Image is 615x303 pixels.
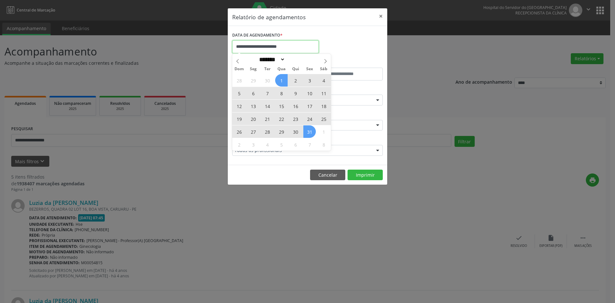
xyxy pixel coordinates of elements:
span: Outubro 16, 2025 [289,100,302,112]
span: Novembro 3, 2025 [247,138,259,151]
span: Setembro 28, 2025 [233,74,245,87]
span: Novembro 7, 2025 [303,138,316,151]
span: Outubro 23, 2025 [289,113,302,125]
span: Outubro 14, 2025 [261,100,274,112]
span: Outubro 31, 2025 [303,125,316,138]
select: Month [257,56,285,63]
span: Outubro 2, 2025 [289,74,302,87]
span: Outubro 10, 2025 [303,87,316,99]
span: Novembro 5, 2025 [275,138,288,151]
span: Outubro 20, 2025 [247,113,259,125]
span: Novembro 8, 2025 [317,138,330,151]
span: Novembro 2, 2025 [233,138,245,151]
button: Close [374,8,387,24]
span: Outubro 9, 2025 [289,87,302,99]
span: Sáb [317,67,331,71]
span: Outubro 1, 2025 [275,74,288,87]
span: Qui [289,67,303,71]
span: Outubro 7, 2025 [261,87,274,99]
span: Setembro 30, 2025 [261,74,274,87]
span: Outubro 11, 2025 [317,87,330,99]
span: Outubro 21, 2025 [261,113,274,125]
span: Outubro 19, 2025 [233,113,245,125]
h5: Relatório de agendamentos [232,13,306,21]
span: Outubro 24, 2025 [303,113,316,125]
button: Cancelar [310,170,345,181]
span: Outubro 17, 2025 [303,100,316,112]
span: Seg [246,67,260,71]
span: Outubro 29, 2025 [275,125,288,138]
span: Dom [232,67,246,71]
span: Outubro 8, 2025 [275,87,288,99]
span: Outubro 5, 2025 [233,87,245,99]
button: Imprimir [348,170,383,181]
label: DATA DE AGENDAMENTO [232,30,283,40]
input: Year [285,56,306,63]
span: Sex [303,67,317,71]
span: Outubro 30, 2025 [289,125,302,138]
span: Ter [260,67,275,71]
span: Outubro 12, 2025 [233,100,245,112]
span: Outubro 26, 2025 [233,125,245,138]
span: Qua [275,67,289,71]
span: Outubro 15, 2025 [275,100,288,112]
label: ATÉ [309,58,383,68]
span: Setembro 29, 2025 [247,74,259,87]
span: Outubro 25, 2025 [317,113,330,125]
span: Outubro 27, 2025 [247,125,259,138]
span: Novembro 4, 2025 [261,138,274,151]
span: Outubro 13, 2025 [247,100,259,112]
span: Outubro 28, 2025 [261,125,274,138]
span: Outubro 6, 2025 [247,87,259,99]
span: Outubro 3, 2025 [303,74,316,87]
span: Outubro 18, 2025 [317,100,330,112]
span: Novembro 1, 2025 [317,125,330,138]
span: Outubro 22, 2025 [275,113,288,125]
span: Novembro 6, 2025 [289,138,302,151]
span: Outubro 4, 2025 [317,74,330,87]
